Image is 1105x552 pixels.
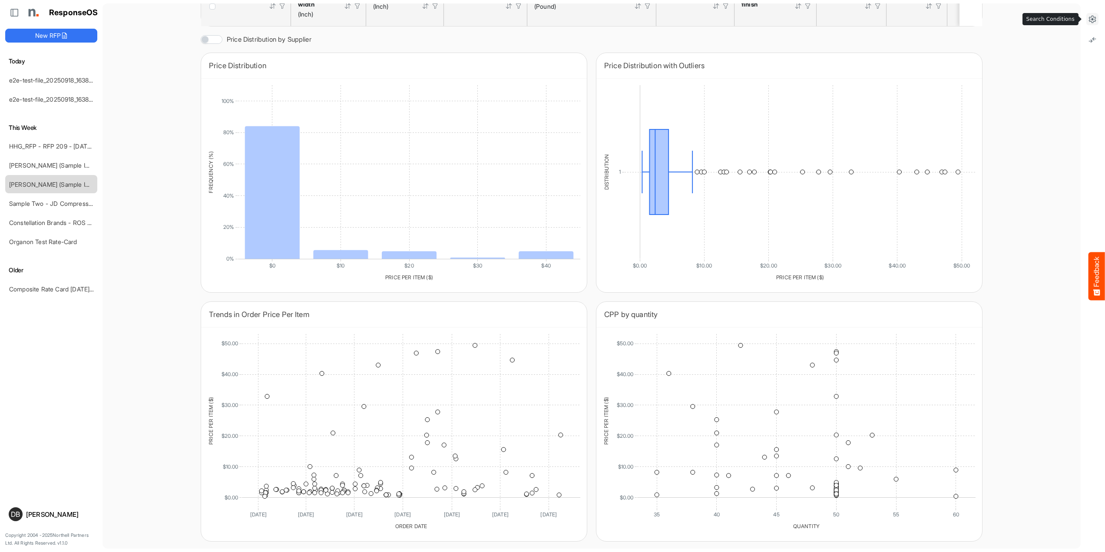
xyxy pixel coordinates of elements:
[9,238,77,245] a: Organon Test Rate-Card
[373,3,410,10] div: (Inch)
[722,2,730,10] div: Filter Icon
[5,265,97,275] h6: Older
[1023,13,1078,25] div: Search Conditions
[9,219,104,226] a: Constellation Brands - ROS prices
[9,142,129,150] a: HHG_RFP - RFP 209 - [DATE] - ROS TEST
[278,2,286,10] div: Filter Icon
[1088,252,1105,300] button: Feedback
[431,2,439,10] div: Filter Icon
[26,511,94,518] div: [PERSON_NAME]
[935,2,943,10] div: Filter Icon
[534,3,623,10] div: (Pound)
[5,56,97,66] h6: Today
[227,36,311,43] label: Price Distribution by Supplier
[24,4,41,21] img: Northell
[5,29,97,43] button: New RFP
[604,308,974,321] div: CPP by quantity
[354,2,361,10] div: Filter Icon
[9,76,96,84] a: e2e-test-file_20250918_163829
[209,59,579,72] div: Price Distribution
[9,200,101,207] a: Sample Two - JD Compressed 2
[11,511,20,518] span: DB
[515,2,523,10] div: Filter Icon
[804,2,812,10] div: Filter Icon
[874,2,882,10] div: Filter Icon
[5,123,97,132] h6: This Week
[9,96,96,103] a: e2e-test-file_20250918_163829
[5,532,97,547] p: Copyright 2004 - 2025 Northell Partners Ltd. All Rights Reserved. v 1.1.0
[49,8,98,17] h1: ResponseOS
[644,2,652,10] div: Filter Icon
[9,162,165,169] a: [PERSON_NAME] (Sample Import) [DATE] - Flyer - Short
[604,59,974,72] div: Price Distribution with Outliers
[9,285,112,293] a: Composite Rate Card [DATE]_smaller
[209,308,579,321] div: Trends in Order Price Per Item
[298,10,333,18] div: (Inch)
[9,181,144,188] a: [PERSON_NAME] (Sample Import) [DATE] - Flyer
